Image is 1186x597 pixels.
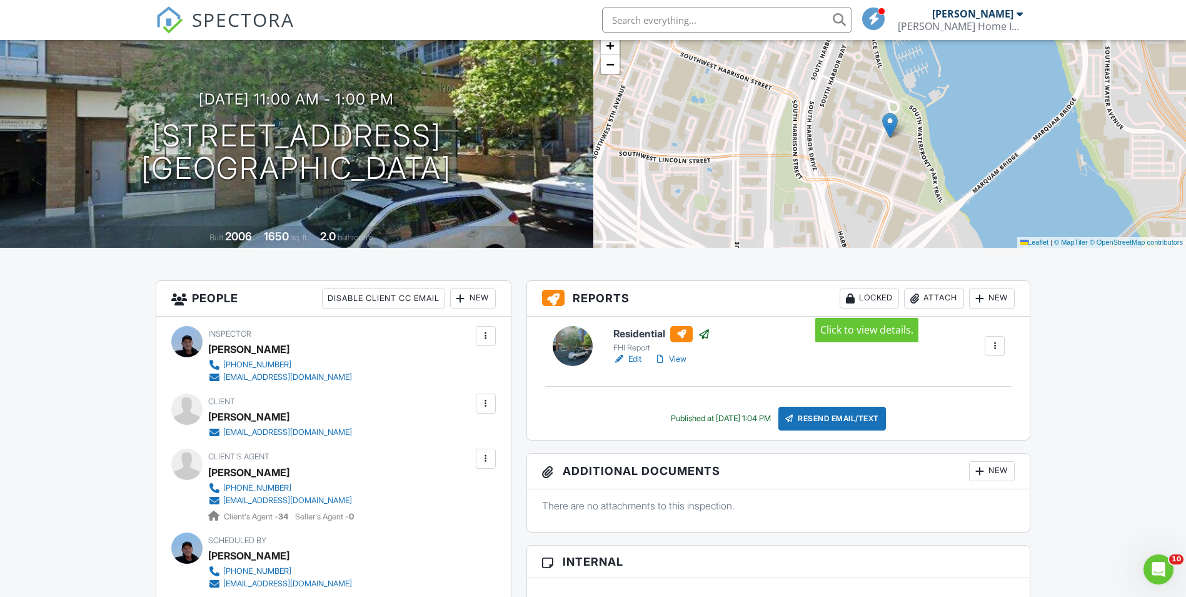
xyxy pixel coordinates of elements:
h3: Reports [527,281,1030,317]
div: New [450,288,496,309]
div: [EMAIL_ADDRESS][DOMAIN_NAME] [223,372,352,382]
span: + [606,38,614,53]
div: Frisbie Home Inspection [898,20,1023,33]
a: [PHONE_NUMBER] [208,482,352,494]
span: 10 [1169,554,1183,564]
div: [PHONE_NUMBER] [223,566,291,576]
iframe: Intercom live chat [1143,554,1173,584]
a: [EMAIL_ADDRESS][DOMAIN_NAME] [208,371,352,384]
input: Search everything... [602,8,852,33]
div: Resend Email/Text [778,407,886,431]
div: 2006 [225,230,252,243]
div: [PHONE_NUMBER] [223,483,291,493]
a: [EMAIL_ADDRESS][DOMAIN_NAME] [208,578,352,590]
h6: Residential [613,326,710,342]
div: [EMAIL_ADDRESS][DOMAIN_NAME] [223,496,352,506]
div: Attach [904,288,964,309]
a: Edit [613,353,641,365]
a: [PHONE_NUMBER] [208,359,352,371]
a: [PERSON_NAME] [208,463,289,482]
h3: [DATE] 11:00 am - 1:00 pm [199,91,394,108]
span: sq. ft. [291,233,308,242]
span: Client's Agent [208,452,269,461]
strong: 0 [349,512,354,521]
h1: [STREET_ADDRESS] [GEOGRAPHIC_DATA] [141,120,451,186]
span: SPECTORA [192,6,294,33]
a: View [654,353,686,365]
strong: 34 [278,512,288,521]
h3: Internal [527,546,1030,578]
a: [EMAIL_ADDRESS][DOMAIN_NAME] [208,494,352,507]
span: − [606,56,614,72]
div: [PERSON_NAME] [932,8,1013,20]
span: Client's Agent - [224,512,290,521]
div: FHI Report [613,343,710,353]
span: | [1050,238,1052,246]
img: The Best Home Inspection Software - Spectora [156,6,183,34]
p: There are no attachments to this inspection. [542,499,1015,513]
a: [PHONE_NUMBER] [208,565,352,578]
h3: People [156,281,511,317]
span: Client [208,397,235,406]
span: bathrooms [338,233,373,242]
div: Published at [DATE] 1:04 PM [671,414,771,424]
span: Built [209,233,223,242]
a: © OpenStreetMap contributors [1090,238,1183,246]
div: 1650 [264,230,289,243]
div: New [969,288,1015,309]
a: Residential FHI Report [613,326,710,354]
span: Seller's Agent - [295,512,354,521]
img: Marker [882,113,898,138]
a: © MapTiler [1054,238,1088,246]
div: [EMAIL_ADDRESS][DOMAIN_NAME] [223,579,352,589]
div: [PERSON_NAME] [208,407,289,426]
a: Zoom in [601,36,620,55]
span: Scheduled By [208,536,266,545]
a: SPECTORA [156,17,294,43]
h3: Additional Documents [527,454,1030,489]
a: [EMAIL_ADDRESS][DOMAIN_NAME] [208,426,352,439]
div: New [969,461,1015,481]
div: [PERSON_NAME] [208,546,289,565]
div: Disable Client CC Email [322,288,445,309]
div: [PHONE_NUMBER] [223,360,291,370]
div: [PERSON_NAME] [208,340,289,359]
span: Inspector [208,329,251,339]
a: Zoom out [601,55,620,74]
div: [EMAIL_ADDRESS][DOMAIN_NAME] [223,427,352,437]
div: Locked [840,288,899,309]
a: Leaflet [1020,238,1048,246]
div: 2.0 [320,230,336,243]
